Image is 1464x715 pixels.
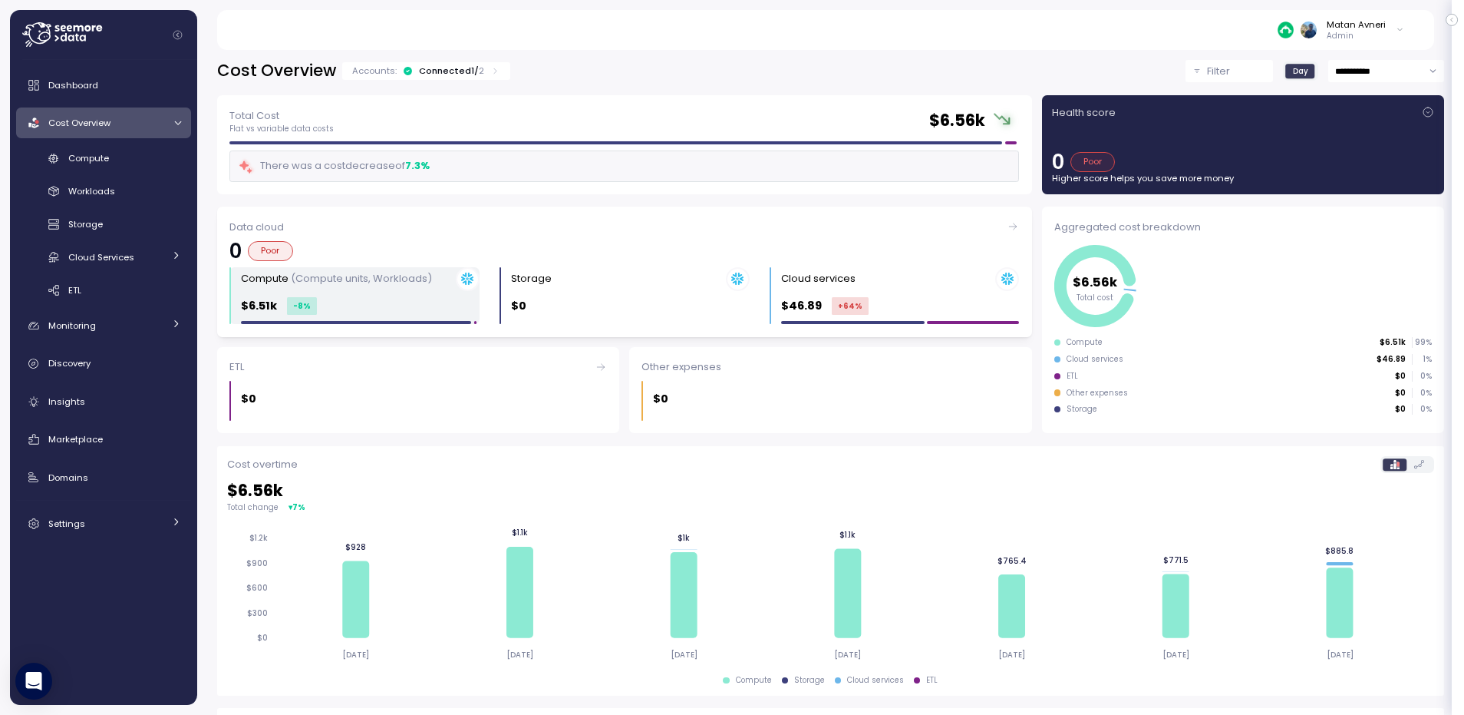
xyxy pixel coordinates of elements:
tspan: $885.8 [1325,546,1354,556]
div: +64 % [832,297,869,315]
tspan: $300 [247,608,268,618]
p: $0 [241,390,256,408]
p: $0 [1395,388,1406,399]
tspan: $6.56k [1073,273,1118,290]
p: 0 % [1413,371,1431,382]
div: Compute [241,271,432,286]
div: Cloud services [781,271,856,286]
p: $46.89 [781,297,822,315]
span: Marketplace [48,433,103,445]
tspan: $928 [345,542,366,552]
a: Marketplace [16,424,191,455]
p: Health score [1052,105,1116,121]
div: 7 % [292,501,305,513]
p: Total change [227,502,279,513]
span: Workloads [68,185,115,197]
a: Discovery [16,349,191,379]
a: Cloud Services [16,244,191,270]
span: Settings [48,518,85,530]
div: Compute [736,675,772,686]
p: $6.51k [241,297,277,315]
tspan: $600 [246,584,268,594]
p: Flat vs variable data costs [229,124,334,134]
a: Data cloud0PoorCompute (Compute units, Workloads)$6.51k-8%Storage $0Cloud services $46.89+64% [217,207,1032,336]
p: 0 [229,241,242,261]
span: Domains [48,472,88,484]
span: Cost Overview [48,117,110,129]
img: 687cba7b7af778e9efcde14e.PNG [1278,22,1294,38]
h2: Cost Overview [217,60,336,82]
p: 0 % [1413,404,1431,415]
span: Dashboard [48,79,98,91]
tspan: [DATE] [342,650,369,660]
a: Domains [16,462,191,493]
div: Other expenses [641,359,1019,375]
span: ETL [68,284,81,296]
a: Storage [16,212,191,237]
img: ALV-UjVfSksKmUoXBNaDrFeS3Qi9tPjXMD7TSeXz2n-7POgtYERKmkpmgmFt31zyHvQOLKmUN4fZwhU0f2ISfnbVWZ2oxC16Y... [1301,22,1317,38]
span: Monitoring [48,319,96,332]
div: -8 % [287,297,317,315]
div: ETL [1067,371,1078,382]
p: Admin [1327,31,1386,41]
div: Poor [248,241,293,261]
tspan: [DATE] [506,650,533,660]
tspan: [DATE] [1326,650,1353,660]
div: Other expenses [1067,388,1128,399]
tspan: $765.4 [997,556,1026,566]
a: Workloads [16,179,191,204]
span: Storage [68,218,103,230]
a: ETL$0 [217,347,619,434]
p: Filter [1207,64,1230,79]
div: Accounts:Connected1/2 [342,62,510,80]
button: Filter [1185,60,1273,82]
tspan: [DATE] [998,650,1025,660]
div: Storage [511,271,552,286]
a: Insights [16,386,191,417]
p: $0 [1395,404,1406,415]
div: Poor [1070,152,1116,172]
p: $0 [653,390,668,408]
h2: $ 6.56k [929,110,985,132]
tspan: $1.1k [512,528,528,538]
button: Collapse navigation [168,29,187,41]
span: Discovery [48,357,91,369]
div: Storage [1067,404,1097,415]
div: Cloud services [847,675,904,686]
tspan: $0 [257,633,268,643]
p: $46.89 [1377,354,1406,365]
tspan: $1.2k [249,534,268,544]
p: Accounts: [352,65,397,77]
a: ETL [16,277,191,303]
p: 0 % [1413,388,1431,399]
tspan: $771.5 [1163,555,1189,565]
tspan: [DATE] [1162,650,1189,660]
div: Cloud services [1067,354,1123,365]
div: Compute [1067,337,1103,348]
span: Day [1293,65,1308,77]
a: Settings [16,508,191,539]
p: 2 [479,65,484,77]
div: Matan Avneri [1327,18,1386,31]
p: (Compute units, Workloads) [291,271,432,286]
div: ETL [229,359,607,375]
span: Insights [48,396,85,408]
div: ▾ [289,501,305,513]
p: 0 [1052,152,1064,172]
a: Compute [16,146,191,171]
tspan: Total cost [1077,292,1113,302]
div: 7.3 % [405,158,430,174]
tspan: [DATE] [834,650,861,660]
tspan: [DATE] [671,650,697,660]
p: $0 [511,297,526,315]
div: Aggregated cost breakdown [1054,220,1432,235]
a: Monitoring [16,310,191,341]
div: Open Intercom Messenger [15,663,52,700]
p: 1 % [1413,354,1431,365]
div: Data cloud [229,220,1019,235]
div: Connected 1 / [419,65,484,77]
div: ETL [926,675,938,686]
p: Cost overtime [227,457,298,472]
tspan: $1k [678,533,690,543]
